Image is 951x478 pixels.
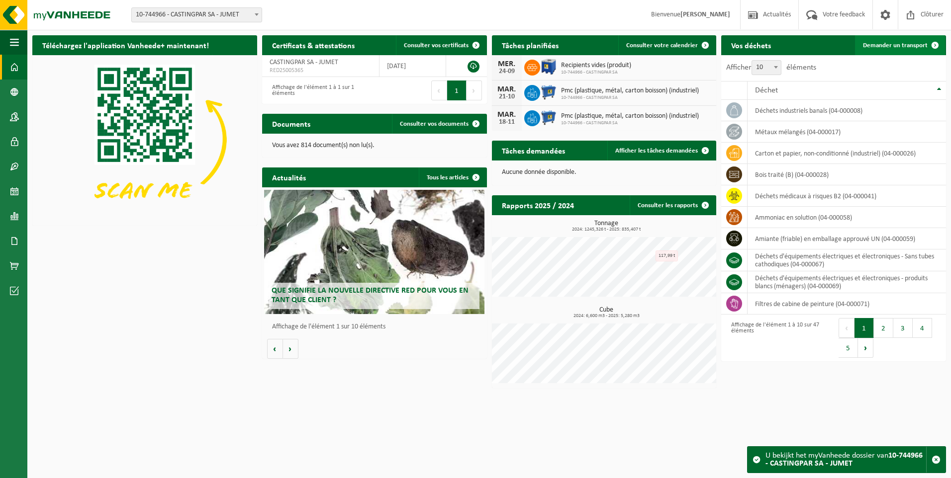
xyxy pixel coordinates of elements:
[561,95,699,101] span: 10-744966 - CASTINGPAR SA
[626,42,698,49] span: Consulter votre calendrier
[419,167,486,187] a: Tous les articles
[132,8,262,22] span: 10-744966 - CASTINGPAR SA - JUMET
[497,307,717,319] h3: Cube
[561,70,631,76] span: 10-744966 - CASTINGPAR SA
[540,58,557,75] img: PB-IC-1000-HPE-00-08
[267,80,370,101] div: Affichage de l'élément 1 à 1 sur 1 éléments
[131,7,262,22] span: 10-744966 - CASTINGPAR SA - JUMET
[748,293,946,315] td: filtres de cabine de peinture (04-000071)
[748,121,946,143] td: métaux mélangés (04-000017)
[497,227,717,232] span: 2024: 1245,326 t - 2025: 835,407 t
[748,164,946,185] td: bois traité (B) (04-000028)
[561,62,631,70] span: Recipients vides (produit)
[839,318,855,338] button: Previous
[752,60,781,75] span: 10
[755,86,778,94] span: Déchet
[497,111,517,119] div: MAR.
[748,249,946,271] td: déchets d'équipements électriques et électroniques - Sans tubes cathodiques (04-000067)
[272,287,469,304] span: Que signifie la nouvelle directive RED pour vous en tant que client ?
[540,109,557,126] img: WB-0660-HPE-BE-01
[262,35,365,55] h2: Certificats & attestations
[765,452,923,468] strong: 10-744966 - CASTINGPAR SA - JUMET
[680,11,730,18] strong: [PERSON_NAME]
[855,318,874,338] button: 1
[748,207,946,228] td: Ammoniac en solution (04-000058)
[497,60,517,68] div: MER.
[748,100,946,121] td: déchets industriels banals (04-000008)
[913,318,932,338] button: 4
[726,317,829,359] div: Affichage de l'élément 1 à 10 sur 47 éléments
[264,190,484,314] a: Que signifie la nouvelle directive RED pour vous en tant que client ?
[748,143,946,164] td: carton et papier, non-conditionné (industriel) (04-000026)
[656,250,678,261] div: 117,99 t
[618,35,715,55] a: Consulter votre calendrier
[858,338,873,358] button: Next
[540,83,557,100] img: WB-0660-HPE-BE-01
[283,339,298,359] button: Volgende
[726,64,816,72] label: Afficher éléments
[492,35,569,55] h2: Tâches planifiées
[431,80,447,100] button: Previous
[855,35,945,55] a: Demander un transport
[270,67,372,75] span: RED25005365
[765,447,926,473] div: U bekijkt het myVanheede dossier van
[748,185,946,207] td: déchets médicaux à risques B2 (04-000041)
[497,93,517,100] div: 21-10
[467,80,482,100] button: Next
[447,80,467,100] button: 1
[497,220,717,232] h3: Tonnage
[497,68,517,75] div: 24-09
[497,314,717,319] span: 2024: 6,600 m3 - 2025: 5,280 m3
[630,195,715,215] a: Consulter les rapports
[893,318,913,338] button: 3
[721,35,781,55] h2: Vos déchets
[380,55,446,77] td: [DATE]
[267,339,283,359] button: Vorige
[400,121,469,127] span: Consulter vos documents
[497,85,517,93] div: MAR.
[404,42,469,49] span: Consulter vos certificats
[32,55,257,224] img: Download de VHEPlus App
[270,59,338,66] span: CASTINGPAR SA - JUMET
[272,323,482,330] p: Affichage de l'élément 1 sur 10 éléments
[561,120,699,126] span: 10-744966 - CASTINGPAR SA
[396,35,486,55] a: Consulter vos certificats
[262,114,320,133] h2: Documents
[262,167,316,187] h2: Actualités
[561,87,699,95] span: Pmc (plastique, métal, carton boisson) (industriel)
[492,141,575,160] h2: Tâches demandées
[392,114,486,134] a: Consulter vos documents
[752,61,781,75] span: 10
[502,169,707,176] p: Aucune donnée disponible.
[874,318,893,338] button: 2
[272,142,477,149] p: Vous avez 814 document(s) non lu(s).
[492,195,584,215] h2: Rapports 2025 / 2024
[748,271,946,293] td: déchets d'équipements électriques et électroniques - produits blancs (ménagers) (04-000069)
[561,112,699,120] span: Pmc (plastique, métal, carton boisson) (industriel)
[839,338,858,358] button: 5
[32,35,219,55] h2: Téléchargez l'application Vanheede+ maintenant!
[748,228,946,249] td: amiante (friable) en emballage approuvé UN (04-000059)
[615,148,698,154] span: Afficher les tâches demandées
[863,42,928,49] span: Demander un transport
[497,119,517,126] div: 18-11
[607,141,715,160] a: Afficher les tâches demandées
